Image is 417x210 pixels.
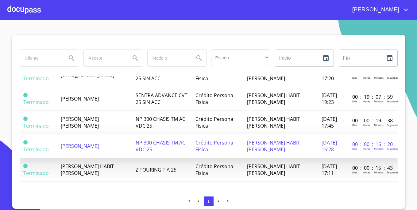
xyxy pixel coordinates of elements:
p: Minutos [374,171,384,174]
button: 1 [204,196,214,206]
span: [PERSON_NAME] HABIT [PERSON_NAME] [247,116,300,129]
p: 00 : 19 : 07 : 59 [352,93,394,100]
span: 1 [207,199,210,204]
span: [DATE] 17:45 [322,116,337,129]
span: Crédito Persona Física [195,92,233,105]
span: NP 300 CHASIS TM AC VDC 25 [136,139,185,153]
span: [PERSON_NAME] [61,95,99,102]
p: Dias [352,123,357,127]
span: [PERSON_NAME] HABIT [PERSON_NAME] [247,163,300,176]
div: ​ [211,50,270,66]
button: Search [64,51,79,65]
span: Crédito Persona Física [195,116,233,129]
input: search [84,50,125,66]
p: Minutos [374,147,384,150]
span: [DATE] 17:11 [322,163,337,176]
p: Segundos [387,123,398,127]
p: Horas [363,171,370,174]
span: [PERSON_NAME] HABIT [PERSON_NAME] [61,163,114,176]
span: [PERSON_NAME] [348,5,402,15]
button: account of current user [348,5,410,15]
span: Terminado [23,122,49,129]
span: Terminado [23,99,49,105]
button: Search [192,51,207,65]
span: Terminado [23,75,49,82]
p: Minutos [374,76,384,79]
span: NP 300 CHASIS TM AC VDC 25 [136,116,185,129]
p: Horas [363,123,370,127]
span: SENTRA ADVANCE CVT 25 SIN ACC [136,92,187,105]
p: Minutos [374,100,384,103]
p: Dias [352,76,357,79]
span: [PERSON_NAME] HABIT [PERSON_NAME] [247,139,300,153]
span: Terminado [23,140,28,145]
span: Crédito Persona Física [195,139,233,153]
p: Segundos [387,171,398,174]
span: [DATE] 16:28 [322,139,337,153]
p: Dias [352,100,357,103]
p: Dias [352,171,357,174]
span: Terminado [23,146,49,153]
p: Dias [352,147,357,150]
span: [PERSON_NAME] HABIT [PERSON_NAME] [247,92,300,105]
p: Segundos [387,147,398,150]
input: search [148,50,189,66]
span: Terminado [23,117,28,121]
span: Terminado [23,93,28,97]
span: [PERSON_NAME] [61,143,99,149]
p: Horas [363,76,370,79]
button: Search [128,51,143,65]
input: search [20,50,62,66]
p: 00 : 00 : 19 : 38 [352,117,394,124]
span: Crédito Persona Física [195,163,233,176]
p: 00 : 00 : 15 : 43 [352,164,394,171]
p: 00 : 00 : 16 : 20 [352,141,394,148]
p: Segundos [387,100,398,103]
span: [DATE] 19:23 [322,92,337,105]
span: Z TOURING T A 25 [136,166,176,173]
span: Terminado [23,164,28,168]
p: Segundos [387,76,398,79]
p: Horas [363,147,370,150]
p: Minutos [374,123,384,127]
p: Horas [363,100,370,103]
span: Terminado [23,170,49,176]
span: [PERSON_NAME] [PERSON_NAME] [61,116,99,129]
